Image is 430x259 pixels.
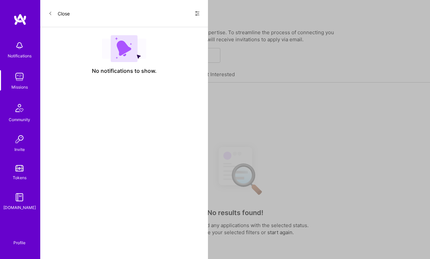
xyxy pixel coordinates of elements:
div: Tokens [13,174,26,181]
img: empty [102,35,146,62]
span: No notifications to show. [92,67,157,74]
div: [DOMAIN_NAME] [3,204,36,211]
a: Profile [11,232,28,246]
img: teamwork [13,70,26,84]
div: Profile [13,239,25,246]
img: guide book [13,191,26,204]
img: logo [13,13,27,25]
button: Close [48,8,70,19]
img: Invite [13,133,26,146]
div: Community [9,116,30,123]
img: bell [13,39,26,52]
div: Notifications [8,52,32,59]
img: tokens [15,165,23,171]
img: Community [11,100,28,116]
div: Invite [14,146,25,153]
div: Missions [11,84,28,91]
